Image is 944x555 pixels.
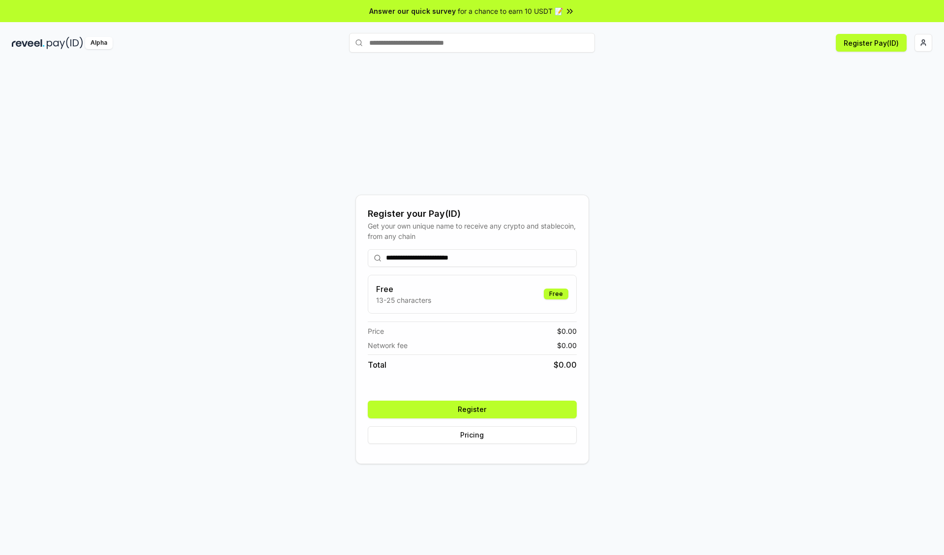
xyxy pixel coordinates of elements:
[47,37,83,49] img: pay_id
[554,359,577,371] span: $ 0.00
[369,6,456,16] span: Answer our quick survey
[836,34,907,52] button: Register Pay(ID)
[557,326,577,336] span: $ 0.00
[368,359,386,371] span: Total
[458,6,563,16] span: for a chance to earn 10 USDT 📝
[368,326,384,336] span: Price
[12,37,45,49] img: reveel_dark
[376,283,431,295] h3: Free
[368,340,408,351] span: Network fee
[85,37,113,49] div: Alpha
[368,221,577,241] div: Get your own unique name to receive any crypto and stablecoin, from any chain
[368,426,577,444] button: Pricing
[368,207,577,221] div: Register your Pay(ID)
[544,289,568,299] div: Free
[557,340,577,351] span: $ 0.00
[368,401,577,418] button: Register
[376,295,431,305] p: 13-25 characters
